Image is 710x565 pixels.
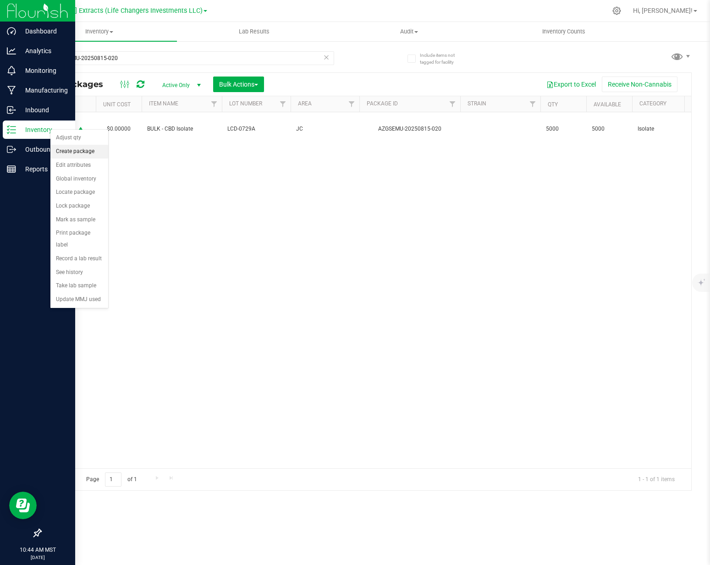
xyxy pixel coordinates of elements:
[611,6,622,15] div: Manage settings
[40,51,334,65] input: Search Package ID, Item Name, SKU, Lot or Part Number...
[633,7,693,14] span: Hi, [PERSON_NAME]!
[50,279,108,293] li: Take lab sample
[226,27,282,36] span: Lab Results
[213,77,264,92] button: Bulk Actions
[358,125,462,133] div: AZGSEMU-20250815-020
[50,159,108,172] li: Edit attributes
[7,86,16,95] inline-svg: Manufacturing
[50,145,108,159] li: Create package
[105,472,121,487] input: 1
[7,125,16,134] inline-svg: Inventory
[149,100,178,107] a: Item Name
[420,52,466,66] span: Include items not tagged for facility
[75,123,87,136] span: select
[9,492,37,519] iframe: Resource center
[50,226,108,252] li: Print package label
[548,101,558,108] a: Qty
[298,100,312,107] a: Area
[7,66,16,75] inline-svg: Monitoring
[7,105,16,115] inline-svg: Inbound
[323,51,330,63] span: Clear
[50,172,108,186] li: Global inventory
[7,145,16,154] inline-svg: Outbound
[546,125,581,133] span: 5000
[207,96,222,112] a: Filter
[4,546,71,554] p: 10:44 AM MST
[50,131,108,145] li: Adjust qty
[16,144,71,155] p: Outbound
[16,104,71,115] p: Inbound
[638,125,707,133] span: Isolate
[594,101,621,108] a: Available
[50,252,108,266] li: Record a lab result
[4,554,71,561] p: [DATE]
[219,81,258,88] span: Bulk Actions
[147,125,216,133] span: BULK - CBD Isolate
[103,101,131,108] a: Unit Cost
[331,22,486,41] a: Audit
[525,96,540,112] a: Filter
[486,22,641,41] a: Inventory Counts
[16,65,71,76] p: Monitoring
[7,165,16,174] inline-svg: Reports
[468,100,486,107] a: Strain
[27,7,203,15] span: [PERSON_NAME] Extracts (Life Changers Investments LLC)
[631,472,682,486] span: 1 - 1 of 1 items
[22,22,177,41] a: Inventory
[96,112,142,146] td: $0.00000
[332,27,486,36] span: Audit
[48,79,112,89] span: All Packages
[602,77,677,92] button: Receive Non-Cannabis
[7,46,16,55] inline-svg: Analytics
[639,100,666,107] a: Category
[22,27,177,36] span: Inventory
[16,124,71,135] p: Inventory
[275,96,291,112] a: Filter
[445,96,460,112] a: Filter
[78,472,144,487] span: Page of 1
[344,96,359,112] a: Filter
[227,125,285,133] span: LCD-0729A
[367,100,398,107] a: Package ID
[177,22,332,41] a: Lab Results
[16,26,71,37] p: Dashboard
[50,199,108,213] li: Lock package
[50,213,108,227] li: Mark as sample
[7,27,16,36] inline-svg: Dashboard
[530,27,598,36] span: Inventory Counts
[229,100,262,107] a: Lot Number
[16,45,71,56] p: Analytics
[50,293,108,307] li: Update MMJ used
[592,125,627,133] span: 5000
[296,125,354,133] span: JC
[16,164,71,175] p: Reports
[540,77,602,92] button: Export to Excel
[16,85,71,96] p: Manufacturing
[50,266,108,280] li: See history
[50,186,108,199] li: Locate package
